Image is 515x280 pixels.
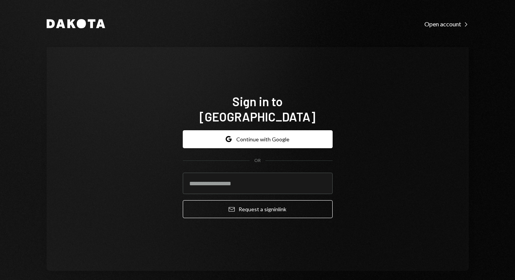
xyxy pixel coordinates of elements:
div: Open account [424,20,469,28]
button: Request a signinlink [183,200,333,218]
div: OR [254,157,261,164]
a: Open account [424,19,469,28]
h1: Sign in to [GEOGRAPHIC_DATA] [183,94,333,124]
button: Continue with Google [183,130,333,148]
